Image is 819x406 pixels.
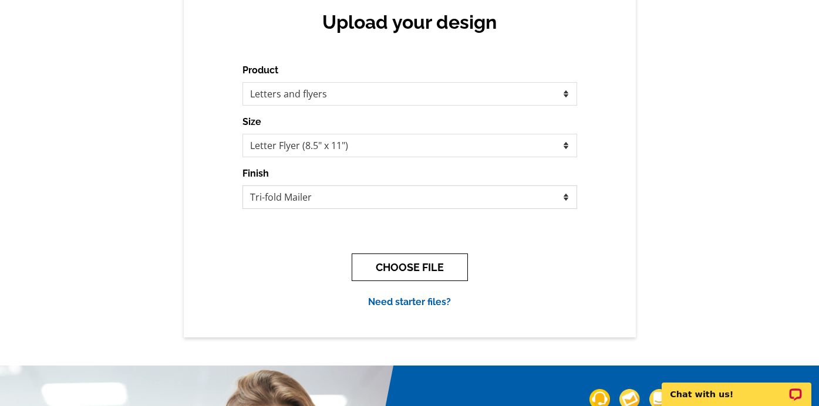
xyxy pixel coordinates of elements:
label: Size [242,115,261,129]
a: Need starter files? [368,296,451,307]
iframe: LiveChat chat widget [654,369,819,406]
button: CHOOSE FILE [352,253,468,281]
h2: Upload your design [254,11,565,33]
label: Finish [242,167,269,181]
label: Product [242,63,278,77]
